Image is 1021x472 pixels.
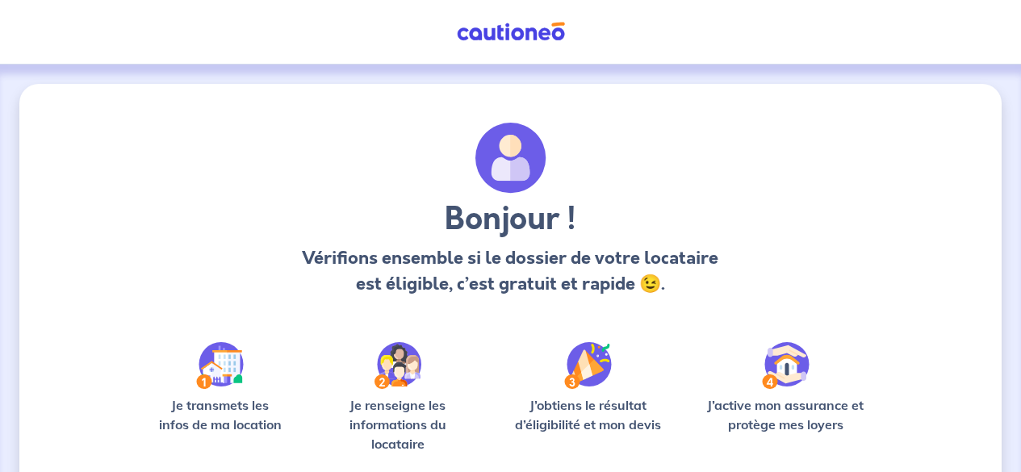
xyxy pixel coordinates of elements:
p: J’obtiens le résultat d’éligibilité et mon devis [504,395,672,434]
h3: Bonjour ! [299,200,722,239]
img: archivate [475,123,546,194]
p: Je renseigne les informations du locataire [317,395,478,453]
img: /static/f3e743aab9439237c3e2196e4328bba9/Step-3.svg [564,342,612,389]
img: /static/bfff1cf634d835d9112899e6a3df1a5d/Step-4.svg [762,342,810,389]
p: Je transmets les infos de ma location [149,395,291,434]
img: Cautioneo [450,22,571,42]
img: /static/90a569abe86eec82015bcaae536bd8e6/Step-1.svg [196,342,244,389]
p: J’active mon assurance et protège mes loyers [698,395,872,434]
p: Vérifions ensemble si le dossier de votre locataire est éligible, c’est gratuit et rapide 😉. [299,245,722,297]
img: /static/c0a346edaed446bb123850d2d04ad552/Step-2.svg [375,342,421,389]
